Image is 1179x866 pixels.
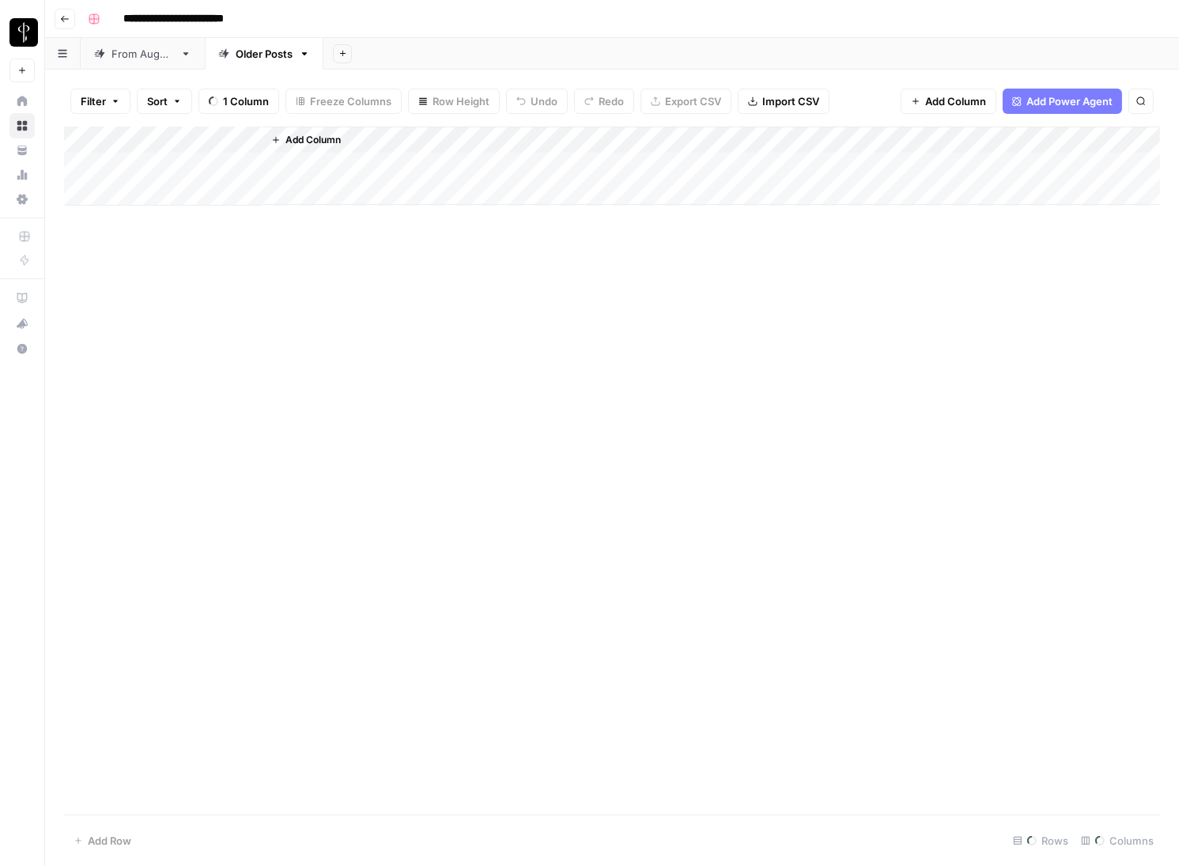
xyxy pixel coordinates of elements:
span: Freeze Columns [310,93,391,109]
a: Usage [9,162,35,187]
span: Row Height [433,93,489,109]
span: Sort [147,93,168,109]
button: Add Row [64,828,141,853]
span: Add Row [88,833,131,849]
img: LP Production Workloads Logo [9,18,38,47]
button: Add Column [265,130,347,150]
span: Undo [531,93,557,109]
a: AirOps Academy [9,286,35,311]
span: Add Power Agent [1026,93,1113,109]
a: Browse [9,113,35,138]
button: 1 Column [198,89,279,114]
button: What's new? [9,311,35,336]
span: Filter [81,93,106,109]
button: Add Power Agent [1003,89,1122,114]
button: Add Column [901,89,996,114]
button: Filter [70,89,130,114]
div: From [DATE] [111,46,174,62]
a: Settings [9,187,35,212]
button: Import CSV [738,89,829,114]
button: Workspace: LP Production Workloads [9,13,35,52]
button: Export CSV [641,89,731,114]
div: Older Posts [236,46,293,62]
button: Freeze Columns [285,89,402,114]
span: Export CSV [665,93,721,109]
button: Row Height [408,89,500,114]
button: Undo [506,89,568,114]
span: Redo [599,93,624,109]
div: Rows [1007,828,1075,853]
span: Import CSV [762,93,819,109]
span: Add Column [925,93,986,109]
a: Older Posts [205,38,323,70]
a: From [DATE] [81,38,205,70]
button: Sort [137,89,192,114]
div: What's new? [10,312,34,335]
div: Columns [1075,828,1160,853]
span: 1 Column [223,93,269,109]
button: Redo [574,89,634,114]
a: Your Data [9,138,35,163]
span: Add Column [285,133,341,147]
button: Help + Support [9,336,35,361]
a: Home [9,89,35,114]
